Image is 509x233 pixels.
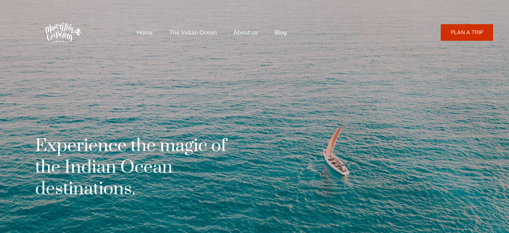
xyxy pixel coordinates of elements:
a: Blog [274,25,287,40]
a: The Indian Ocean [169,25,217,40]
a: PLAN A TRIP [441,24,493,41]
a: Home [137,25,153,40]
h1: Experience the magic of the Indian Ocean destinations. [35,135,236,200]
a: About us [233,25,258,40]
